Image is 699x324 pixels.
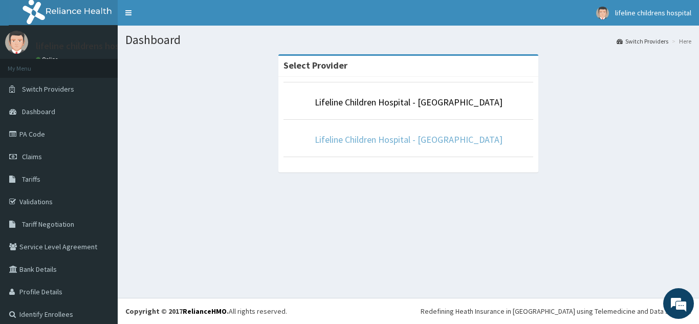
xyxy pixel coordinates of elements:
span: Claims [22,152,42,161]
strong: Copyright © 2017 . [125,307,229,316]
p: lifeline childrens hospital [36,41,138,51]
h1: Dashboard [125,33,691,47]
a: Lifeline Children Hospital - [GEOGRAPHIC_DATA] [315,96,503,108]
span: Tariff Negotiation [22,220,74,229]
strong: Select Provider [283,59,347,71]
span: Tariffs [22,175,40,184]
a: RelianceHMO [183,307,227,316]
a: Online [36,56,60,63]
span: Switch Providers [22,84,74,94]
div: Redefining Heath Insurance in [GEOGRAPHIC_DATA] using Telemedicine and Data Science! [421,306,691,316]
span: lifeline childrens hospital [615,8,691,17]
img: User Image [596,7,609,19]
img: User Image [5,31,28,54]
footer: All rights reserved. [118,298,699,324]
span: Dashboard [22,107,55,116]
a: Lifeline Children Hospital - [GEOGRAPHIC_DATA] [315,134,503,145]
a: Switch Providers [617,37,668,46]
li: Here [669,37,691,46]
